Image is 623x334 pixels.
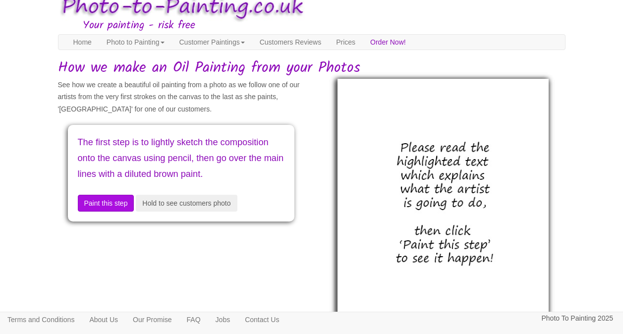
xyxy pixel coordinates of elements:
a: Customers Reviews [252,35,329,50]
button: Paint this step [78,195,134,212]
a: Home [66,35,99,50]
p: See how we create a beautiful oil painting from a photo as we follow one of our artists from the ... [58,79,304,115]
p: Photo To Painting 2025 [541,312,613,325]
button: Hold to see customers photo [136,195,237,212]
a: Our Promise [125,312,179,327]
h1: How we make an Oil Painting from your Photos [58,60,566,76]
a: FAQ [179,312,208,327]
a: Contact Us [237,312,286,327]
a: Order Now! [363,35,413,50]
p: The first step is to lightly sketch the composition onto the canvas using pencil, then go over th... [78,135,284,182]
a: Customer Paintings [172,35,252,50]
a: Photo to Painting [99,35,172,50]
h3: Your painting - risk free [83,20,566,32]
a: About Us [82,312,125,327]
a: Prices [329,35,363,50]
a: Jobs [208,312,238,327]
